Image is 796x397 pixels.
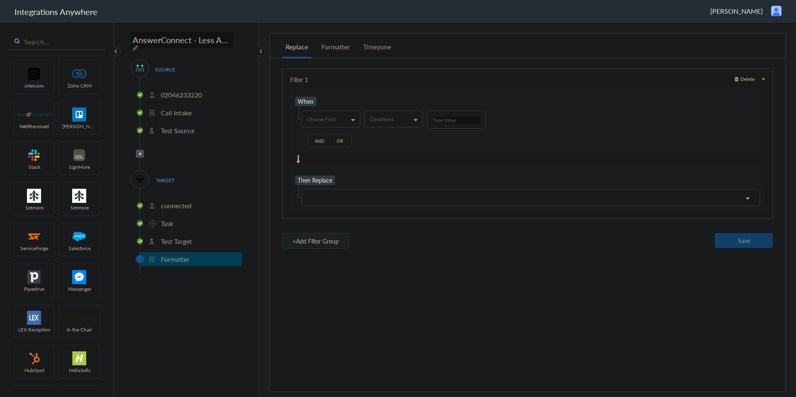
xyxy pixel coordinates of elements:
span: Setmore [59,204,99,211]
span: intercom [14,82,54,89]
img: wr-logo.svg [17,107,52,122]
img: trello.png [62,107,97,122]
span: Delete [735,76,755,83]
span: Zoho CRM [59,82,99,89]
img: pipedrive.png [17,270,52,284]
img: lex-app-logo.svg [17,311,52,325]
span: ServiceForge [14,245,54,252]
h5: Filter 1 [290,76,308,84]
img: answerconnect-logo.svg [135,63,145,73]
span: HubSpot [14,367,54,374]
p: Test Source [161,126,194,135]
img: setmoreNew.jpg [62,189,97,203]
span: TARGET [149,175,181,186]
span: And [309,136,330,146]
img: hubspot-logo.svg [17,351,52,365]
li: Replace [282,42,311,58]
p: Task [161,219,173,228]
h5: Then Replace [295,175,335,185]
img: less-annoying-CRM-logo.svg [135,174,145,184]
li: Formatter [318,42,353,58]
p: Test Target [161,236,192,246]
span: Salesforce [59,245,99,252]
span: In the Chair [59,326,99,333]
li: Timezone [360,42,394,58]
h1: Integrations Anywhere [15,6,97,17]
img: inch-logo.svg [62,311,97,325]
img: user.png [771,6,781,16]
img: FBM.png [62,270,97,284]
span: Messenger [59,285,99,292]
span: Or [330,136,350,146]
span: Conditions [370,116,394,123]
img: salesforce-logo.svg [62,229,97,244]
span: HelloSells [59,367,99,374]
input: Type Value [432,117,480,124]
img: serviceforge-icon.png [17,229,52,244]
span: Pipedrive [14,285,54,292]
h5: When [295,97,316,106]
span: SignMore [59,163,99,170]
span: [PERSON_NAME] [710,6,763,16]
img: intercom-logo.svg [17,67,52,81]
span: Slack [14,163,54,170]
p: 02046233220 [161,90,202,100]
img: slack-logo.svg [17,148,52,162]
p: Formatter [161,254,189,264]
span: SOURCE [149,64,181,75]
span: WellReceived [14,123,54,130]
span: Setmore [14,204,54,211]
span: [PERSON_NAME] [59,123,99,130]
span: LEX Reception [14,326,54,333]
p: Call Intake [161,108,192,117]
button: Save [715,233,773,248]
span: Choose Field [307,116,336,123]
p: connected [161,201,192,210]
img: setmoreNew.jpg [17,189,52,203]
img: hs-app-logo.svg [62,351,97,365]
button: +Add Filter Group [282,233,349,249]
img: zoho-logo.svg [62,67,97,81]
img: signmore-logo.png [62,148,97,162]
input: Search... [8,34,106,50]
